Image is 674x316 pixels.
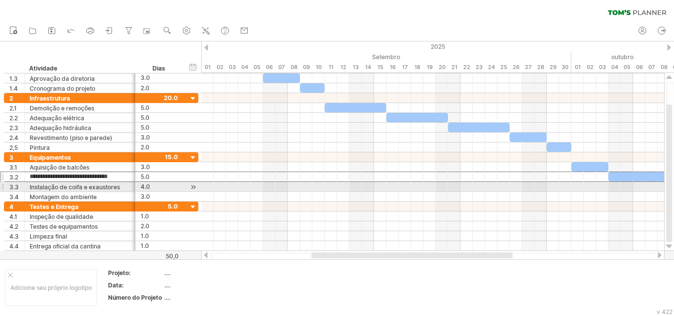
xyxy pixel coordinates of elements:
font: 25 [500,64,507,70]
font: Equipamentos [30,154,71,161]
font: 05 [254,64,261,70]
div: Terça-feira, 16 de setembro de 2025 [386,62,399,72]
div: Quinta-feira, 4 de setembro de 2025 [238,62,251,72]
div: Sexta-feira, 5 de setembro de 2025 [251,62,263,72]
font: 21 [451,64,457,70]
font: 05 [624,64,631,70]
font: outubro [611,53,634,61]
font: 07 [648,64,655,70]
font: Setembro [372,53,400,61]
div: Terça-feira, 7 de outubro de 2025 [645,62,658,72]
font: 22 [463,64,470,70]
font: 2.0 [141,222,150,230]
div: Domingo, 7 de setembro de 2025 [275,62,288,72]
div: Terça-feira, 23 de setembro de 2025 [473,62,485,72]
font: Adequação elétrica [30,114,84,122]
font: 4.3 [9,233,19,240]
font: 2,5 [9,144,18,151]
div: Terça-feira, 30 de setembro de 2025 [559,62,571,72]
font: 3.1 [9,164,17,171]
font: 16 [390,64,396,70]
div: Domingo, 5 de outubro de 2025 [621,62,633,72]
font: 5.0 [141,104,150,111]
font: 24 [488,64,495,70]
font: 07 [278,64,285,70]
font: 01 [575,64,581,70]
font: 01 [205,64,211,70]
div: Quarta-feira, 10 de setembro de 2025 [312,62,325,72]
font: 2.0 [141,84,150,92]
font: 03 [229,64,236,70]
div: Quinta-feira, 11 de setembro de 2025 [325,62,337,72]
font: Revestimento (piso e parede) [30,134,112,141]
font: .... [164,269,170,277]
div: Sexta-feira, 26 de setembro de 2025 [510,62,522,72]
div: Segunda-feira, 22 de setembro de 2025 [460,62,473,72]
font: Aquisição de balcões [30,164,89,171]
font: 3.3 [9,183,19,191]
div: Quarta-feira, 8 de outubro de 2025 [658,62,670,72]
font: Projeto: [108,269,131,277]
div: Sábado, 27 de setembro de 2025 [522,62,534,72]
div: Sexta-feira, 12 de setembro de 2025 [337,62,349,72]
font: 3.0 [141,74,150,81]
font: Entrega oficial da cantina [30,243,101,250]
font: 27 [525,64,531,70]
font: 4.0 [141,183,150,190]
div: rolar para atividade [188,182,198,192]
div: Quarta-feira, 3 de setembro de 2025 [226,62,238,72]
font: Cronograma do projeto [30,85,95,92]
font: 3.0 [141,134,150,141]
font: 29 [550,64,557,70]
font: 13 [353,64,359,70]
font: Instalação de coifa e exaustores [30,183,120,191]
font: 20 [439,64,446,70]
div: Sábado, 13 de setembro de 2025 [349,62,362,72]
font: 2025 [431,43,445,50]
font: 2.0 [141,143,150,151]
font: Demolição e remoções [30,105,94,112]
font: 02 [587,64,594,70]
font: 1.4 [9,85,18,92]
font: Testes e Entrega [30,203,78,211]
font: Adicione seu próprio logotipo [10,284,92,291]
font: 10 [316,64,322,70]
font: 3.0 [141,163,150,171]
font: 04 [241,64,248,70]
font: 2.3 [9,124,18,132]
font: 17 [402,64,408,70]
font: 50,0 [166,252,179,260]
font: .... [164,281,170,289]
div: Quinta-feira, 25 de setembro de 2025 [497,62,510,72]
div: Quarta-feira, 24 de setembro de 2025 [485,62,497,72]
font: 4.4 [9,243,19,250]
div: Sábado, 20 de setembro de 2025 [436,62,448,72]
font: 4.1 [9,213,17,220]
font: Infraestrutura [30,95,70,102]
font: 3.0 [141,193,150,200]
div: Segunda-feira, 1 de setembro de 2025 [201,62,214,72]
font: 06 [266,64,273,70]
font: 2.4 [9,134,18,141]
font: 15 [377,64,383,70]
div: Domingo, 14 de setembro de 2025 [362,62,374,72]
font: 3.2 [9,174,18,181]
font: Limpeza final [30,233,67,240]
font: 30 [562,64,568,70]
div: Quinta-feira, 2 de outubro de 2025 [584,62,596,72]
font: .... [164,294,170,301]
font: 1.0 [141,212,149,220]
font: Número do Projeto [108,294,162,301]
font: 08 [661,64,668,70]
div: Terça-feira, 9 de setembro de 2025 [300,62,312,72]
font: 5.0 [141,173,150,180]
font: 4 [9,203,13,211]
font: 26 [513,64,520,70]
font: 1.3 [9,75,18,82]
font: Atividade [29,65,57,72]
font: Montagem do ambiente [30,193,97,201]
font: 12 [340,64,346,70]
font: 2.2 [9,114,18,122]
div: Quarta-feira, 1 de outubro de 2025 [571,62,584,72]
div: Sexta-feira, 3 de outubro de 2025 [596,62,608,72]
